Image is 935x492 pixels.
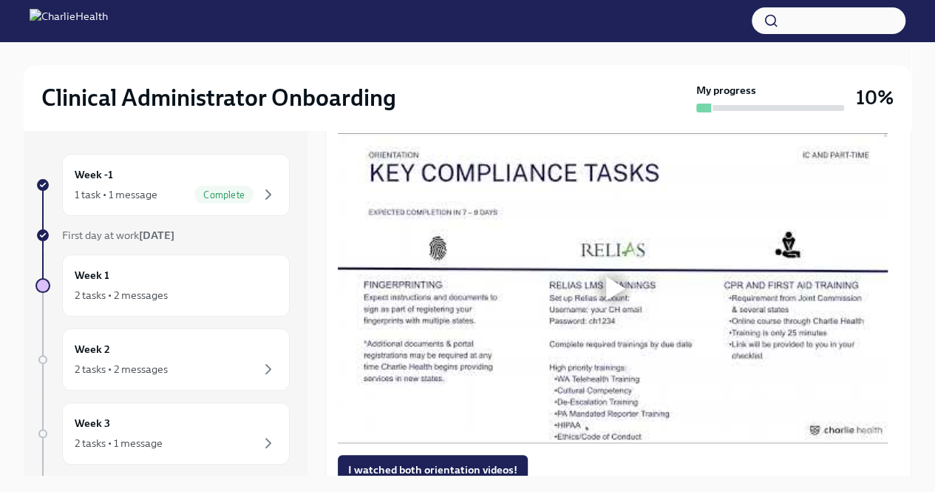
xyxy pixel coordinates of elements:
[75,341,110,357] h6: Week 2
[35,328,290,391] a: Week 22 tasks • 2 messages
[62,229,174,242] span: First day at work
[75,362,168,377] div: 2 tasks • 2 messages
[75,187,157,202] div: 1 task • 1 message
[35,402,290,465] a: Week 32 tasks • 1 message
[75,415,110,431] h6: Week 3
[856,84,894,111] h3: 10%
[348,462,517,477] span: I watched both orientation videos!
[139,229,174,242] strong: [DATE]
[35,255,290,317] a: Week 12 tasks • 2 messages
[41,83,396,112] h2: Clinical Administrator Onboarding
[30,9,108,33] img: CharlieHealth
[338,455,528,485] button: I watched both orientation videos!
[75,267,109,283] h6: Week 1
[75,436,163,451] div: 2 tasks • 1 message
[75,166,113,183] h6: Week -1
[75,288,168,303] div: 2 tasks • 2 messages
[696,83,756,98] strong: My progress
[194,189,254,200] span: Complete
[35,228,290,243] a: First day at work[DATE]
[35,154,290,216] a: Week -11 task • 1 messageComplete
